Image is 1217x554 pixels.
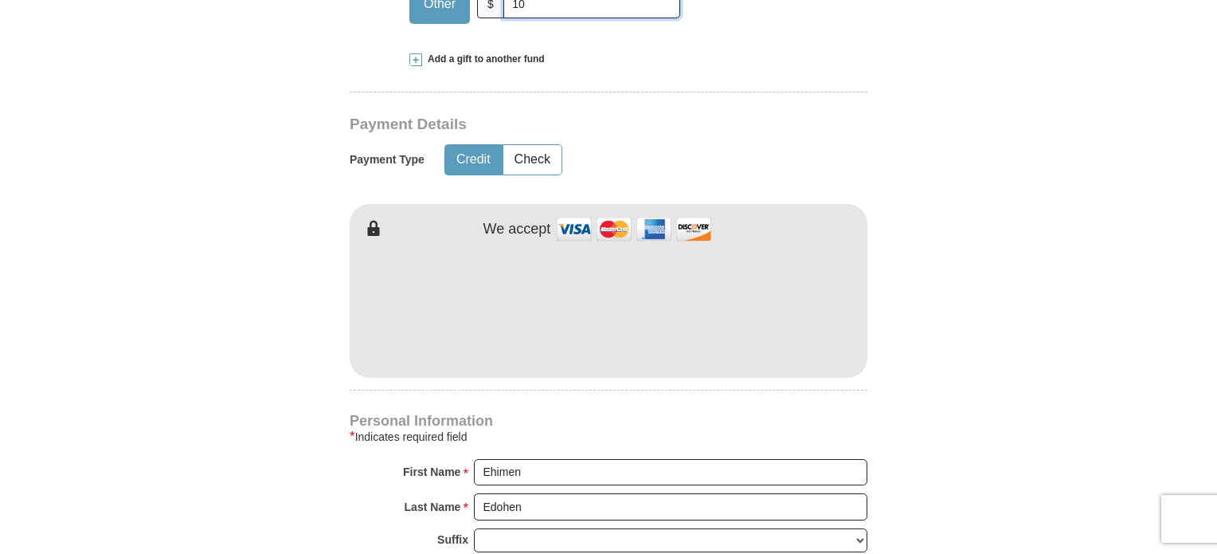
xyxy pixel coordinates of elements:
h4: Personal Information [350,415,867,427]
h3: Payment Details [350,116,756,134]
div: Indicates required field [350,427,867,446]
button: Credit [445,145,502,175]
span: Add a gift to another fund [422,53,545,66]
img: credit cards accepted [554,212,714,246]
strong: First Name [403,461,460,483]
button: Check [503,145,562,175]
h4: We accept [483,221,551,238]
h5: Payment Type [350,153,425,167]
strong: Suffix [437,528,468,551]
strong: Last Name [405,496,461,518]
